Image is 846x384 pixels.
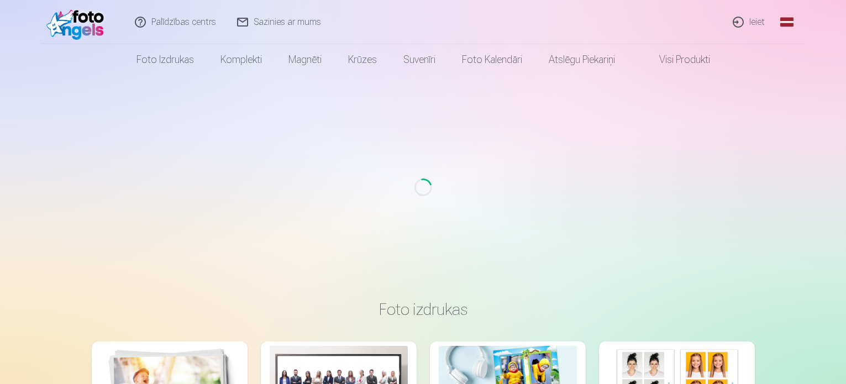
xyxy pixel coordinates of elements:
a: Atslēgu piekariņi [535,44,628,75]
a: Foto izdrukas [123,44,207,75]
a: Visi produkti [628,44,723,75]
a: Foto kalendāri [449,44,535,75]
h3: Foto izdrukas [101,299,746,319]
a: Magnēti [275,44,335,75]
a: Krūzes [335,44,390,75]
a: Komplekti [207,44,275,75]
img: /fa1 [46,4,110,40]
a: Suvenīri [390,44,449,75]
